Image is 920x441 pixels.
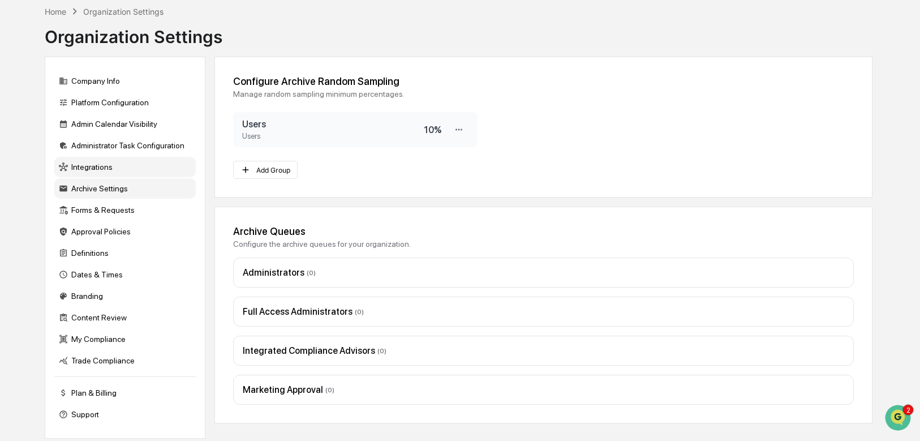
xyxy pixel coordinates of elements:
[23,155,32,164] img: 1746055101610-c473b297-6a78-478c-a979-82029cc54cd1
[377,347,386,355] span: ( 0 )
[54,329,196,349] div: My Compliance
[54,221,196,242] div: Approval Policies
[54,135,196,156] div: Administrator Task Configuration
[325,386,334,394] span: ( 0 )
[54,114,196,134] div: Admin Calendar Visibility
[100,154,123,163] span: [DATE]
[100,185,123,194] span: [DATE]
[54,243,196,263] div: Definitions
[54,157,196,177] div: Integrations
[24,87,44,107] img: 8933085812038_c878075ebb4cc5468115_72.jpg
[243,345,844,356] div: Integrated Compliance Advisors
[242,119,424,130] h3: Users
[424,125,441,135] div: 10 %
[7,249,76,269] a: 🔎Data Lookup
[54,350,196,371] div: Trade Compliance
[11,87,32,107] img: 1746055101610-c473b297-6a78-478c-a979-82029cc54cd1
[45,18,222,47] div: Organization Settings
[113,281,137,289] span: Pylon
[11,233,20,242] div: 🖐️
[307,269,316,277] span: ( 0 )
[7,227,78,247] a: 🖐️Preclearance
[233,75,854,87] div: Configure Archive Random Sampling
[51,98,156,107] div: We're available if you need us!
[93,232,140,243] span: Attestations
[233,161,298,179] button: Add Group
[54,71,196,91] div: Company Info
[233,89,854,99] div: Manage random sampling minimum percentages.
[11,24,206,42] p: How can we help?
[94,185,98,194] span: •
[54,200,196,220] div: Forms & Requests
[51,87,186,98] div: Start new chat
[54,383,196,403] div: Plan & Billing
[45,7,66,16] div: Home
[192,90,206,104] button: Start new chat
[243,306,844,317] div: Full Access Administrators
[11,143,29,161] img: Jack Rasmussen
[11,174,29,192] img: Jack Rasmussen
[80,280,137,289] a: Powered byPylon
[82,233,91,242] div: 🗄️
[242,132,424,140] div: Users
[54,264,196,285] div: Dates & Times
[35,154,92,163] span: [PERSON_NAME]
[54,92,196,113] div: Platform Configuration
[35,185,92,194] span: [PERSON_NAME]
[175,123,206,137] button: See all
[11,254,20,263] div: 🔎
[243,384,844,395] div: Marketing Approval
[355,308,364,316] span: ( 0 )
[78,227,145,247] a: 🗄️Attestations
[54,307,196,328] div: Content Review
[94,154,98,163] span: •
[54,404,196,425] div: Support
[23,185,32,194] img: 1746055101610-c473b297-6a78-478c-a979-82029cc54cd1
[233,239,854,249] div: Configure the archive queues for your organization.
[233,225,854,237] div: Archive Queues
[23,253,71,264] span: Data Lookup
[884,404,914,434] iframe: Open customer support
[83,7,164,16] div: Organization Settings
[54,178,196,199] div: Archive Settings
[11,126,76,135] div: Past conversations
[23,232,73,243] span: Preclearance
[243,267,844,278] div: Administrators
[54,286,196,306] div: Branding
